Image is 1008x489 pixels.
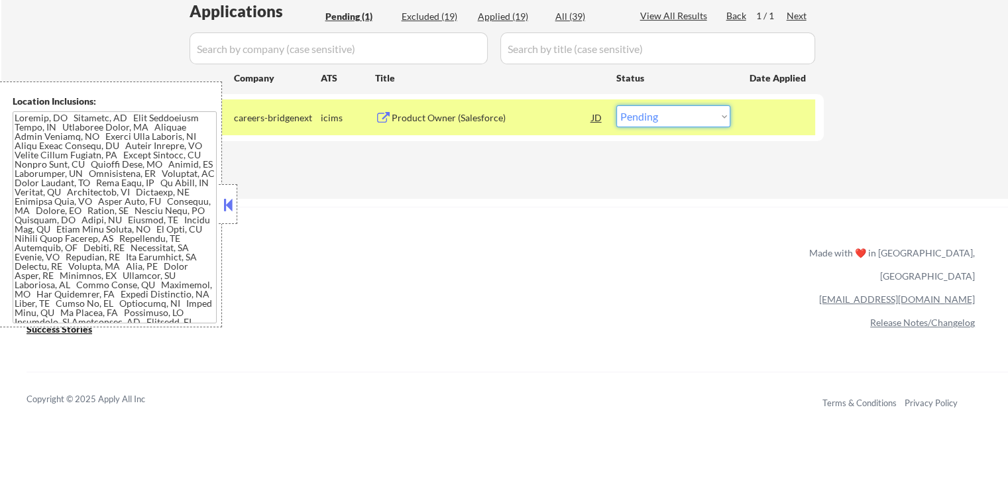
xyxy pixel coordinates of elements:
[905,398,958,408] a: Privacy Policy
[27,260,532,274] a: Refer & earn free applications 👯‍♀️
[190,32,488,64] input: Search by company (case sensitive)
[640,9,711,23] div: View All Results
[375,72,604,85] div: Title
[616,66,730,89] div: Status
[726,9,748,23] div: Back
[402,10,468,23] div: Excluded (19)
[392,111,592,125] div: Product Owner (Salesforce)
[822,398,897,408] a: Terms & Conditions
[555,10,622,23] div: All (39)
[478,10,544,23] div: Applied (19)
[27,322,110,339] a: Success Stories
[804,241,975,288] div: Made with ❤️ in [GEOGRAPHIC_DATA], [GEOGRAPHIC_DATA]
[500,32,815,64] input: Search by title (case sensitive)
[750,72,808,85] div: Date Applied
[27,393,179,406] div: Copyright © 2025 Apply All Inc
[13,95,217,108] div: Location Inclusions:
[325,10,392,23] div: Pending (1)
[190,3,321,19] div: Applications
[27,323,92,335] u: Success Stories
[870,317,975,328] a: Release Notes/Changelog
[590,105,604,129] div: JD
[787,9,808,23] div: Next
[234,111,321,125] div: careers-bridgenext
[321,72,375,85] div: ATS
[234,72,321,85] div: Company
[819,294,975,305] a: [EMAIL_ADDRESS][DOMAIN_NAME]
[756,9,787,23] div: 1 / 1
[321,111,375,125] div: icims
